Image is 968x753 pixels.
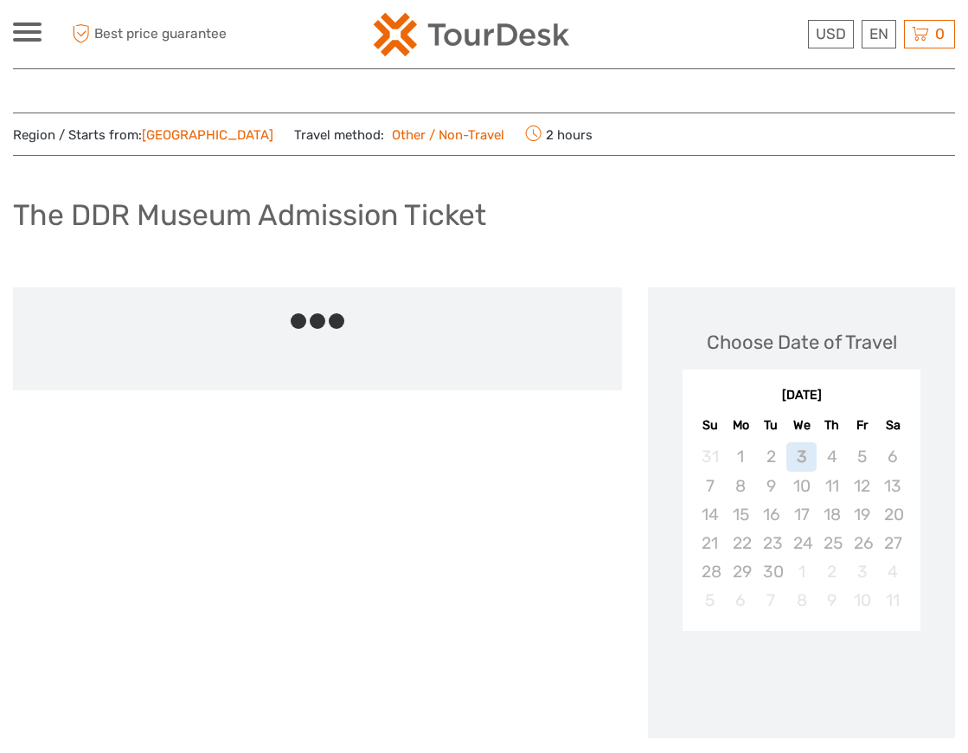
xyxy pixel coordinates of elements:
[756,500,786,529] div: Not available Tuesday, September 16th, 2025
[726,557,756,586] div: Not available Monday, September 29th, 2025
[847,472,877,500] div: Not available Friday, September 12th, 2025
[847,442,877,471] div: Not available Friday, September 5th, 2025
[707,329,897,356] div: Choose Date of Travel
[816,25,846,42] span: USD
[756,442,786,471] div: Not available Tuesday, September 2nd, 2025
[817,442,847,471] div: Not available Thursday, September 4th, 2025
[847,414,877,437] div: Fr
[374,13,569,56] img: 2254-3441b4b5-4e5f-4d00-b396-31f1d84a6ebf_logo_small.png
[756,529,786,557] div: Not available Tuesday, September 23rd, 2025
[847,529,877,557] div: Not available Friday, September 26th, 2025
[13,197,486,233] h1: The DDR Museum Admission Ticket
[726,586,756,615] div: Not available Monday, October 6th, 2025
[756,472,786,500] div: Not available Tuesday, September 9th, 2025
[933,25,947,42] span: 0
[726,414,756,437] div: Mo
[294,122,504,146] span: Travel method:
[847,500,877,529] div: Not available Friday, September 19th, 2025
[756,414,786,437] div: Tu
[786,557,817,586] div: Not available Wednesday, October 1st, 2025
[756,586,786,615] div: Not available Tuesday, October 7th, 2025
[817,586,847,615] div: Not available Thursday, October 9th, 2025
[817,557,847,586] div: Not available Thursday, October 2nd, 2025
[786,500,817,529] div: Not available Wednesday, September 17th, 2025
[877,414,907,437] div: Sa
[796,676,807,687] div: Loading...
[877,529,907,557] div: Not available Saturday, September 27th, 2025
[877,586,907,615] div: Not available Saturday, October 11th, 2025
[695,414,725,437] div: Su
[726,442,756,471] div: Not available Monday, September 1st, 2025
[817,500,847,529] div: Not available Thursday, September 18th, 2025
[683,387,920,405] div: [DATE]
[877,472,907,500] div: Not available Saturday, September 13th, 2025
[695,442,725,471] div: Not available Sunday, August 31st, 2025
[877,442,907,471] div: Not available Saturday, September 6th, 2025
[688,442,914,615] div: month 2025-09
[847,586,877,615] div: Not available Friday, October 10th, 2025
[756,557,786,586] div: Not available Tuesday, September 30th, 2025
[786,414,817,437] div: We
[525,122,593,146] span: 2 hours
[817,414,847,437] div: Th
[726,500,756,529] div: Not available Monday, September 15th, 2025
[817,529,847,557] div: Not available Thursday, September 25th, 2025
[847,557,877,586] div: Not available Friday, October 3rd, 2025
[786,586,817,615] div: Not available Wednesday, October 8th, 2025
[817,472,847,500] div: Not available Thursday, September 11th, 2025
[877,557,907,586] div: Not available Saturday, October 4th, 2025
[786,442,817,471] div: Not available Wednesday, September 3rd, 2025
[726,529,756,557] div: Not available Monday, September 22nd, 2025
[726,472,756,500] div: Not available Monday, September 8th, 2025
[862,20,896,48] div: EN
[695,529,725,557] div: Not available Sunday, September 21st, 2025
[695,500,725,529] div: Not available Sunday, September 14th, 2025
[67,20,248,48] span: Best price guarantee
[786,529,817,557] div: Not available Wednesday, September 24th, 2025
[695,472,725,500] div: Not available Sunday, September 7th, 2025
[695,557,725,586] div: Not available Sunday, September 28th, 2025
[384,127,504,143] a: Other / Non-Travel
[13,126,273,145] span: Region / Starts from:
[877,500,907,529] div: Not available Saturday, September 20th, 2025
[142,127,273,143] a: [GEOGRAPHIC_DATA]
[786,472,817,500] div: Not available Wednesday, September 10th, 2025
[695,586,725,615] div: Not available Sunday, October 5th, 2025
